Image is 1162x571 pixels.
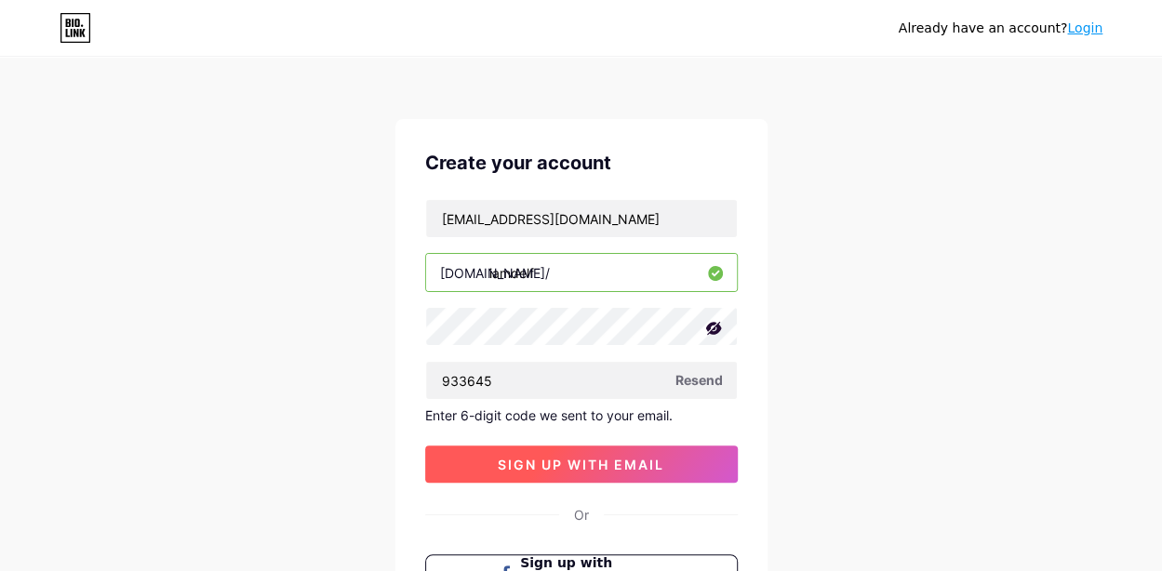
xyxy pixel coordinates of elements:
button: sign up with email [425,445,738,483]
input: Email [426,200,737,237]
input: Paste login code [426,362,737,399]
div: Create your account [425,149,738,177]
input: username [426,254,737,291]
a: Login [1067,20,1102,35]
div: Already have an account? [899,19,1102,38]
span: sign up with email [498,457,664,472]
div: Enter 6-digit code we sent to your email. [425,407,738,423]
div: Or [574,505,589,525]
div: [DOMAIN_NAME]/ [440,263,550,283]
span: Resend [675,370,723,390]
